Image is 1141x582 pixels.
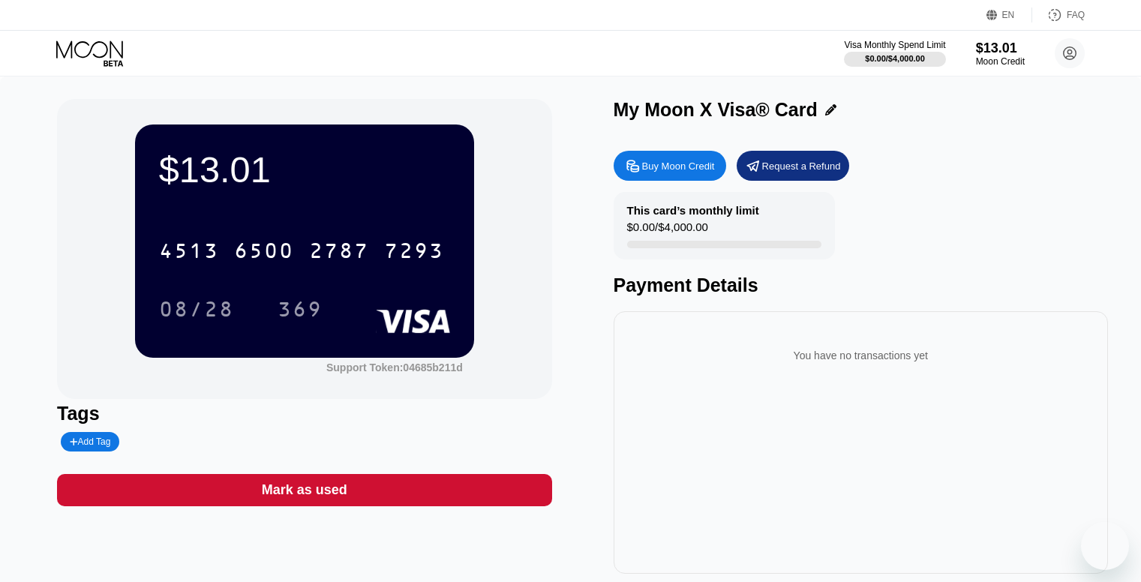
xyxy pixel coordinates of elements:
div: This card’s monthly limit [627,204,759,217]
div: 4513 [159,241,219,265]
iframe: Button to launch messaging window [1081,522,1129,570]
div: Request a Refund [762,160,841,172]
div: $0.00 / $4,000.00 [865,54,925,63]
div: 369 [266,290,334,328]
div: Buy Moon Credit [614,151,726,181]
div: $13.01 [159,148,450,190]
div: 2787 [309,241,369,265]
div: $0.00 / $4,000.00 [627,220,708,241]
div: Mark as used [262,481,347,499]
div: 08/28 [159,299,234,323]
div: You have no transactions yet [626,334,1096,376]
div: Visa Monthly Spend Limit [844,40,945,50]
div: FAQ [1032,7,1085,22]
div: EN [986,7,1032,22]
div: 369 [278,299,323,323]
div: My Moon X Visa® Card [614,99,818,121]
div: 08/28 [148,290,245,328]
div: Add Tag [61,432,119,451]
div: Support Token:04685b211d [326,361,463,373]
div: 6500 [234,241,294,265]
div: Support Token: 04685b211d [326,361,463,373]
div: $13.01 [976,40,1025,56]
div: 7293 [384,241,444,265]
div: Payment Details [614,274,1108,296]
div: EN [1002,10,1015,20]
div: $13.01Moon Credit [976,40,1025,67]
div: Moon Credit [976,56,1025,67]
div: Add Tag [70,436,110,447]
div: Mark as used [57,474,551,506]
div: Tags [57,403,551,424]
div: Request a Refund [737,151,849,181]
div: Buy Moon Credit [642,160,715,172]
div: FAQ [1067,10,1085,20]
div: 4513650027877293 [150,232,453,269]
div: Visa Monthly Spend Limit$0.00/$4,000.00 [844,40,945,67]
